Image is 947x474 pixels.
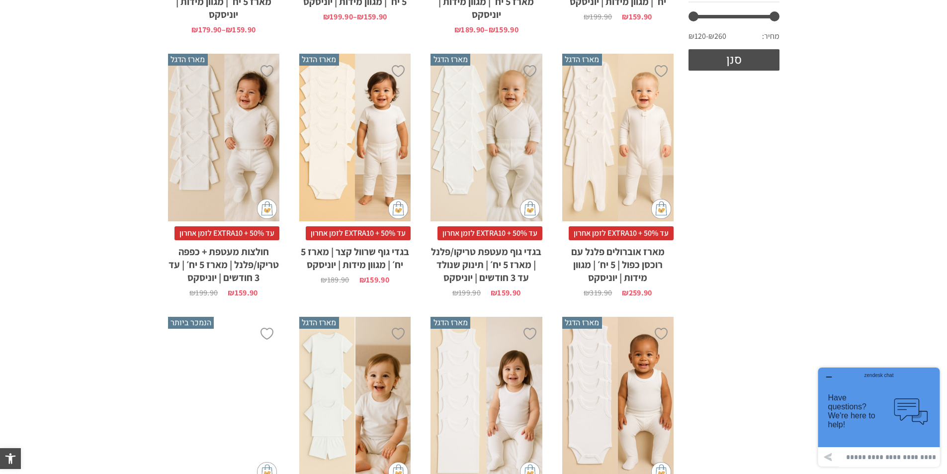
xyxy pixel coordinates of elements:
[174,226,279,240] span: עד 50% + EXTRA10 לזמן אחרון
[388,199,408,219] img: cat-mini-atc.png
[437,226,542,240] span: עד 50% + EXTRA10 לזמן אחרון
[454,24,484,35] bdi: 189.90
[321,275,349,285] bdi: 189.90
[489,24,518,35] bdi: 159.90
[191,24,221,35] bdi: 179.90
[622,287,628,298] span: ₪
[191,24,198,35] span: ₪
[569,226,674,240] span: עד 50% + EXTRA10 לזמן אחרון
[491,287,497,298] span: ₪
[222,26,226,34] span: –
[584,287,612,298] bdi: 319.90
[430,317,470,329] span: מארז הדגל
[489,24,495,35] span: ₪
[323,11,330,22] span: ₪
[584,11,590,22] span: ₪
[299,240,411,271] h2: בגדי גוף שרוול קצר | מארז 5 יח׳ | מגוון מידות | יוניסקס
[622,11,628,22] span: ₪
[452,287,458,298] span: ₪
[168,317,214,329] span: הנמכר ביותר
[562,54,602,66] span: מארז הדגל
[430,54,542,297] a: מארז הדגל בגדי גוף מעטפת טריקו/פלנל | מארז 5 יח׳ | תינוק שנולד עד 3 חודשים | יוניסקס עד 50% + EXT...
[562,317,602,329] span: מארז הדגל
[452,287,481,298] bdi: 199.90
[299,317,339,329] span: מארז הדגל
[357,11,387,22] bdi: 159.90
[520,199,540,219] img: cat-mini-atc.png
[189,287,195,298] span: ₪
[168,54,279,297] a: מארז הדגל חולצות מעטפת + כפפה טריקו/פלנל | מארז 5 יח׳ | עד 3 חודשים | יוניסקס עד 50% + EXTRA10 לז...
[491,287,520,298] bdi: 159.90
[168,54,208,66] span: מארז הדגל
[430,54,470,66] span: מארז הדגל
[306,226,411,240] span: עד 50% + EXTRA10 לזמן אחרון
[430,240,542,284] h2: בגדי גוף מעטפת טריקו/פלנל | מארז 5 יח׳ | תינוק שנולד עד 3 חודשים | יוניסקס
[584,287,590,298] span: ₪
[353,13,357,21] span: –
[226,24,256,35] bdi: 159.90
[562,240,674,284] h2: מארז אוברולים פלנל עם רוכסן כפול | 5 יח׳ | מגוון מידות | יוניסקס
[299,54,411,284] a: מארז הדגל בגדי גוף שרוול קצר | מארז 5 יח׳ | מגוון מידות | יוניסקס עד 50% + EXTRA10 לזמן אחרוןבגדי...
[622,287,652,298] bdi: 259.90
[257,199,277,219] img: cat-mini-atc.png
[228,287,258,298] bdi: 159.90
[226,24,232,35] span: ₪
[689,49,779,71] button: סנן
[651,199,671,219] img: cat-mini-atc.png
[323,11,353,22] bdi: 199.90
[708,31,726,42] span: ₪260
[814,364,944,471] iframe: פותח יישומון שאפשר לשוחח בו בצ'אט עם אחד הנציגים שלנו
[689,28,779,49] div: מחיר: —
[299,54,339,66] span: מארז הדגל
[562,54,674,297] a: מארז הדגל מארז אוברולים פלנל עם רוכסן כפול | 5 יח׳ | מגוון מידות | יוניסקס עד 50% + EXTRA10 לזמן ...
[359,275,389,285] bdi: 159.90
[622,11,652,22] bdi: 159.90
[189,287,218,298] bdi: 199.90
[228,287,234,298] span: ₪
[689,31,708,42] span: ₪120
[484,26,488,34] span: –
[584,11,612,22] bdi: 199.90
[168,240,279,284] h2: חולצות מעטפת + כפפה טריקו/פלנל | מארז 5 יח׳ | עד 3 חודשים | יוניסקס
[359,275,366,285] span: ₪
[321,275,327,285] span: ₪
[357,11,363,22] span: ₪
[454,24,461,35] span: ₪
